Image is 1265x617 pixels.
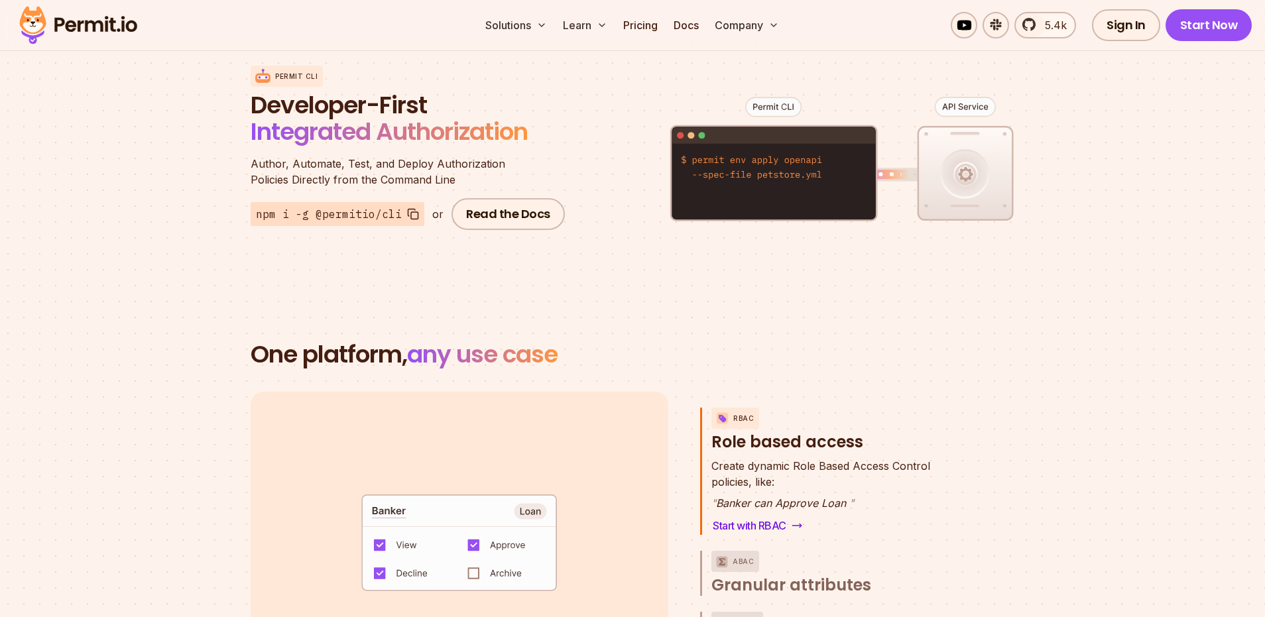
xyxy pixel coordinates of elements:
[1014,12,1076,38] a: 5.4k
[849,496,854,510] span: "
[709,12,784,38] button: Company
[668,12,704,38] a: Docs
[1092,9,1160,41] a: Sign In
[251,92,569,119] span: Developer-First
[432,206,444,222] div: or
[1166,9,1252,41] a: Start Now
[256,206,402,222] span: npm i -g @permitio/cli
[275,72,318,82] p: Permit CLI
[251,115,528,148] span: Integrated Authorization
[733,551,754,572] p: ABAC
[480,12,552,38] button: Solutions
[711,551,959,596] button: ABACGranular attributes
[251,156,569,172] span: Author, Automate, Test, and Deploy Authorization
[711,575,871,596] span: Granular attributes
[711,516,804,535] a: Start with RBAC
[711,458,930,474] span: Create dynamic Role Based Access Control
[558,12,613,38] button: Learn
[251,341,1014,368] h2: One platform,
[711,496,716,510] span: "
[711,458,959,535] div: RBACRole based access
[711,458,930,490] p: policies, like:
[251,156,569,188] p: Policies Directly from the Command Line
[711,495,930,511] p: Banker can Approve Loan
[452,198,565,230] a: Read the Docs
[407,337,558,371] span: any use case
[1037,17,1067,33] span: 5.4k
[251,202,424,226] button: npm i -g @permitio/cli
[13,3,143,48] img: Permit logo
[618,12,663,38] a: Pricing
